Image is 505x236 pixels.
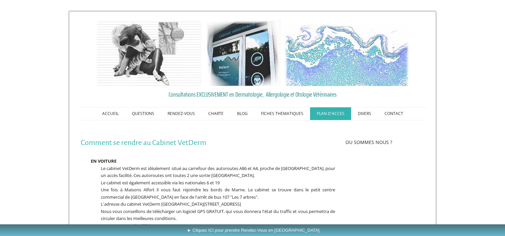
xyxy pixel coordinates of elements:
[187,228,319,233] span: ► Cliquez ICI pour prendre Rendez-Vous en [GEOGRAPHIC_DATA]
[101,223,162,229] span: pour le télécharger
[101,187,335,200] span: Une fois à Maisons Alfort il vous faut rejoindre les bords de Marne. Le cabinet se trouve dans le...
[125,107,161,120] a: QUESTIONS
[81,89,425,99] a: Consultations EXCLUSIVEMENT en Dermatologie, Allergologie et Otologie Vétérinaires
[101,180,220,186] span: Le cabinet est également accessible via les nationales 6 et 19
[101,165,335,179] span: Le cabinet VetDerm est idéalement situé au carrefour des autoroutes A86 et A4, proche de [GEOGRAP...
[351,107,378,120] a: DIVERS
[378,107,410,120] a: CONTACT
[101,208,335,222] span: Nous vous conseillons de télécharger un logiciel GPS GRATUIT, qui vous donnera l'état du traffic ...
[202,107,230,120] a: CHARTE
[254,107,310,120] a: FICHES THEMATIQUES
[161,107,202,120] a: RENDEZ-VOUS
[101,201,241,207] span: L'adresse du cabinet VetDerm [GEOGRAPHIC_DATA][STREET_ADDRESS]
[230,107,254,120] a: BLOG
[101,223,124,229] a: CLIQUEZ ICI
[95,107,125,120] a: ACCUEIL
[81,139,335,147] h1: Comment se rendre au Cabinet VetDerm
[91,158,116,164] strong: EN VOITURE
[310,107,351,120] a: PLAN D'ACCES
